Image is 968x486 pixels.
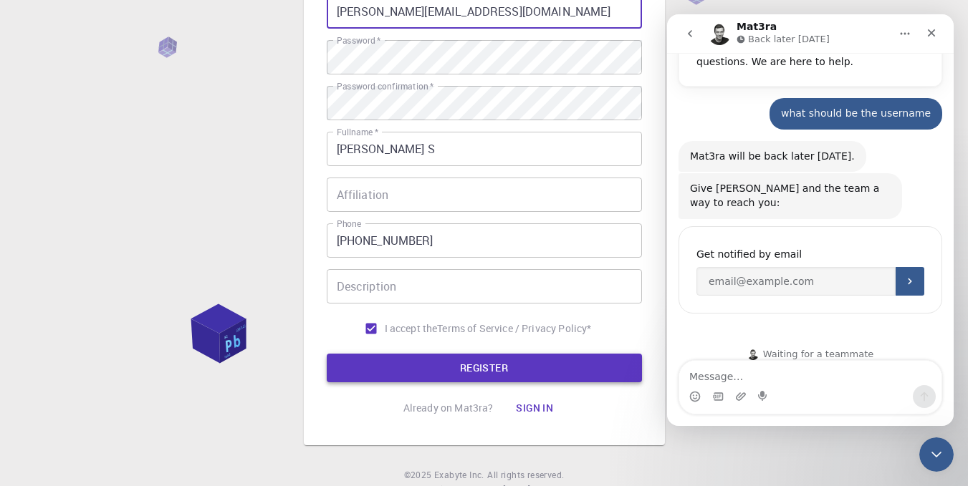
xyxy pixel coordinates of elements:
a: Exabyte Inc. [434,468,484,482]
label: Phone [337,218,361,230]
label: Password [337,34,380,47]
p: Terms of Service / Privacy Policy * [437,321,591,336]
button: Sign in [504,394,565,422]
label: Fullname [337,126,378,138]
p: Already on Mat3ra? [403,401,494,415]
iframe: Intercom live chat [667,14,954,426]
span: All rights reserved. [487,468,564,482]
a: Terms of Service / Privacy Policy* [437,321,591,336]
span: Exabyte Inc. [434,469,484,480]
span: © 2025 [404,468,434,482]
label: Password confirmation [337,80,433,92]
iframe: Intercom live chat [919,437,954,472]
span: I accept the [385,321,438,336]
button: REGISTER [327,354,642,382]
